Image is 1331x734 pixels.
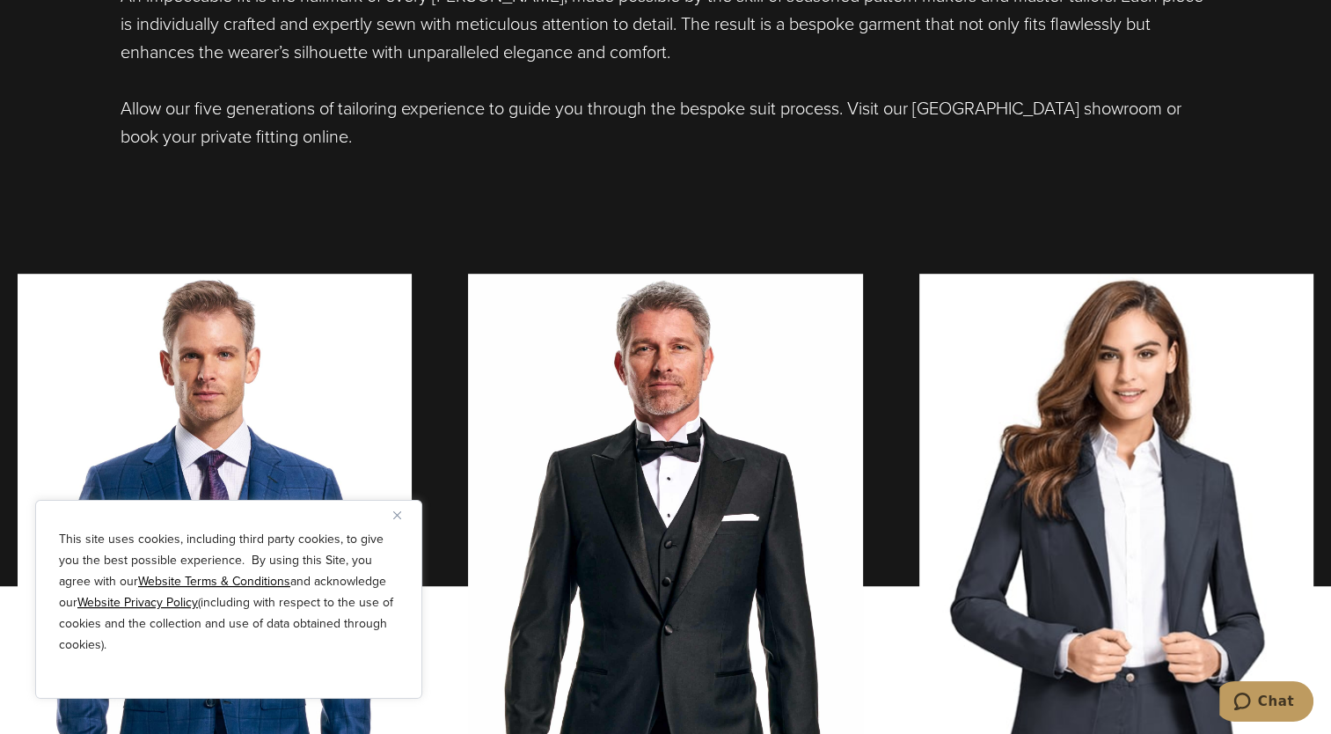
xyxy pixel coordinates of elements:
img: Close [393,511,401,519]
a: Website Terms & Conditions [138,572,290,591]
iframe: Opens a widget where you can chat to one of our agents [1219,681,1313,725]
p: This site uses cookies, including third party cookies, to give you the best possible experience. ... [59,529,399,656]
p: Allow our five generations of tailoring experience to guide you through the bespoke suit process.... [121,94,1211,150]
a: Website Privacy Policy [77,593,198,612]
button: Close [393,504,414,525]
